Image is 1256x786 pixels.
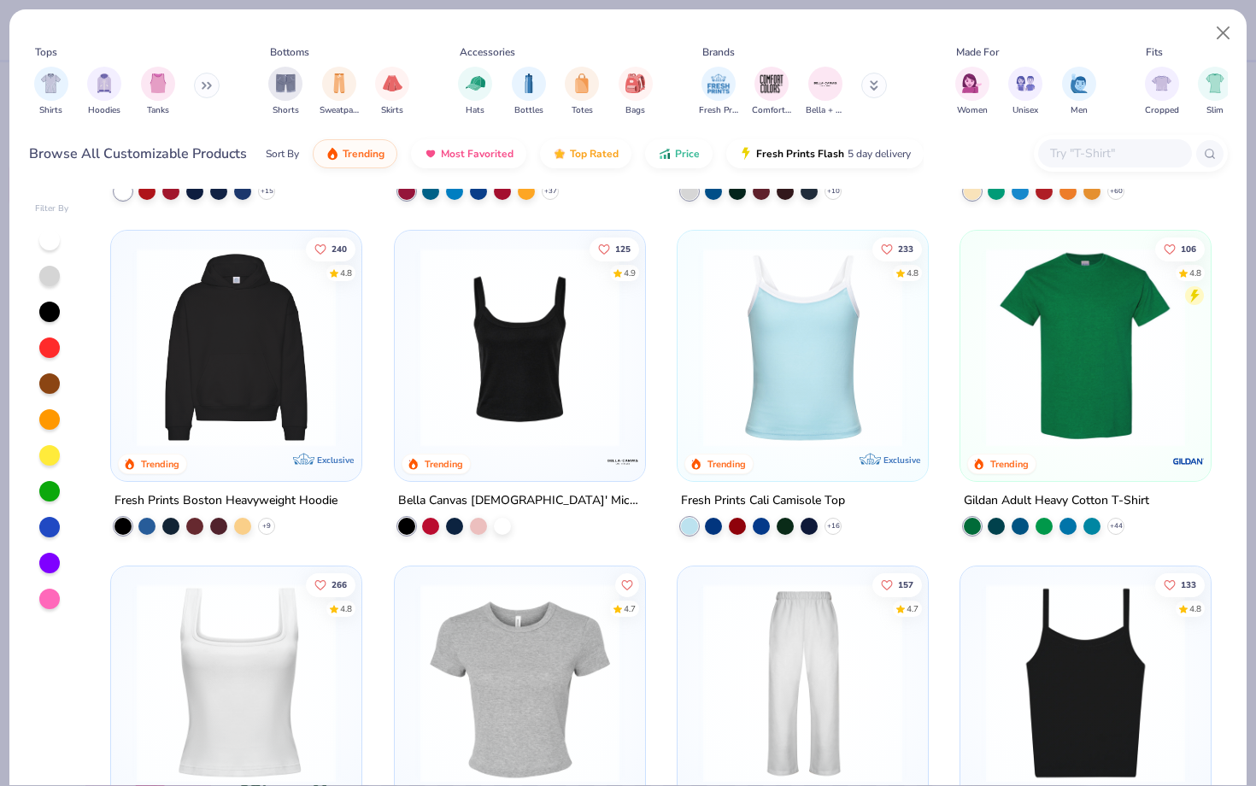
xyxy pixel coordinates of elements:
[512,67,546,117] div: filter for Bottles
[273,104,299,117] span: Shorts
[375,67,409,117] div: filter for Skirts
[441,147,514,161] span: Most Favorited
[1207,17,1240,50] button: Close
[1152,73,1171,93] img: Cropped Image
[957,104,988,117] span: Women
[383,73,402,93] img: Skirts Image
[699,104,738,117] span: Fresh Prints
[514,104,543,117] span: Bottles
[458,67,492,117] div: filter for Hats
[375,67,409,117] button: filter button
[739,147,753,161] img: flash.gif
[962,73,982,93] img: Women Image
[540,139,631,168] button: Top Rated
[553,147,566,161] img: TopRated.gif
[411,139,526,168] button: Most Favorited
[381,104,403,117] span: Skirts
[34,67,68,117] button: filter button
[268,67,302,117] button: filter button
[149,73,167,93] img: Tanks Image
[1145,67,1179,117] button: filter button
[35,202,69,215] div: Filter By
[1198,67,1232,117] div: filter for Slim
[95,73,114,93] img: Hoodies Image
[458,67,492,117] button: filter button
[326,147,339,161] img: trending.gif
[813,71,838,97] img: Bella + Canvas Image
[141,67,175,117] button: filter button
[88,104,120,117] span: Hoodies
[702,44,735,60] div: Brands
[806,104,845,117] span: Bella + Canvas
[270,44,309,60] div: Bottoms
[806,67,845,117] button: filter button
[572,73,591,93] img: Totes Image
[424,147,437,161] img: most_fav.gif
[320,104,359,117] span: Sweatpants
[565,67,599,117] button: filter button
[956,44,999,60] div: Made For
[1012,104,1038,117] span: Unisex
[752,67,791,117] button: filter button
[565,67,599,117] div: filter for Totes
[330,73,349,93] img: Sweatpants Image
[570,147,619,161] span: Top Rated
[320,67,359,117] button: filter button
[276,73,296,93] img: Shorts Image
[512,67,546,117] button: filter button
[34,67,68,117] div: filter for Shirts
[726,139,924,168] button: Fresh Prints Flash5 day delivery
[645,139,713,168] button: Price
[1198,67,1232,117] button: filter button
[699,67,738,117] button: filter button
[87,67,121,117] div: filter for Hoodies
[1070,73,1089,93] img: Men Image
[1145,104,1179,117] span: Cropped
[466,73,485,93] img: Hats Image
[955,67,989,117] button: filter button
[460,44,515,60] div: Accessories
[848,144,911,164] span: 5 day delivery
[519,73,538,93] img: Bottles Image
[756,147,844,161] span: Fresh Prints Flash
[141,67,175,117] div: filter for Tanks
[1062,67,1096,117] div: filter for Men
[1206,73,1224,93] img: Slim Image
[266,146,299,161] div: Sort By
[268,67,302,117] div: filter for Shorts
[39,104,62,117] span: Shirts
[320,67,359,117] div: filter for Sweatpants
[29,144,247,164] div: Browse All Customizable Products
[1146,44,1163,60] div: Fits
[759,71,784,97] img: Comfort Colors Image
[147,104,169,117] span: Tanks
[806,67,845,117] div: filter for Bella + Canvas
[1071,104,1088,117] span: Men
[619,67,653,117] button: filter button
[466,104,484,117] span: Hats
[313,139,397,168] button: Trending
[572,104,593,117] span: Totes
[752,67,791,117] div: filter for Comfort Colors
[87,67,121,117] button: filter button
[1008,67,1042,117] button: filter button
[625,104,645,117] span: Bags
[1008,67,1042,117] div: filter for Unisex
[675,147,700,161] span: Price
[35,44,57,60] div: Tops
[1062,67,1096,117] button: filter button
[343,147,384,161] span: Trending
[699,67,738,117] div: filter for Fresh Prints
[706,71,731,97] img: Fresh Prints Image
[1048,144,1180,163] input: Try "T-Shirt"
[41,73,61,93] img: Shirts Image
[1145,67,1179,117] div: filter for Cropped
[625,73,644,93] img: Bags Image
[619,67,653,117] div: filter for Bags
[752,104,791,117] span: Comfort Colors
[1016,73,1036,93] img: Unisex Image
[955,67,989,117] div: filter for Women
[1206,104,1224,117] span: Slim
